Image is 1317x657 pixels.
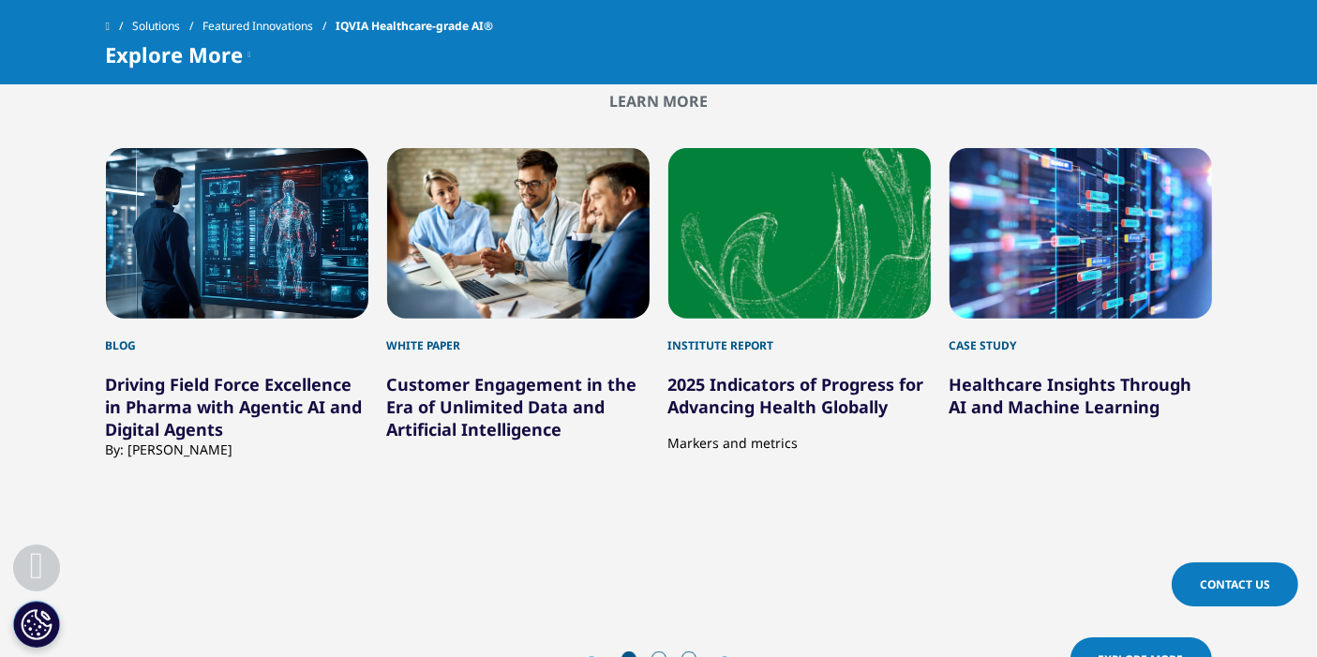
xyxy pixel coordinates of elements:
[106,440,368,458] div: By: [PERSON_NAME]
[106,319,368,354] div: Blog
[106,43,244,66] span: Explore More
[1200,576,1270,592] span: Contact Us
[950,148,1212,567] div: 4 / 12
[106,92,1212,111] h2: Learn More
[132,9,202,43] a: Solutions
[668,373,924,418] a: 2025 Indicators of Progress for Advancing Health Globally
[387,319,650,354] div: White Paper
[387,148,650,567] div: 2 / 12
[668,418,931,455] p: Markers and metrics
[950,373,1192,418] a: Healthcare Insights Through AI and Machine Learning
[668,148,931,567] div: 3 / 12
[106,148,368,567] div: 1 / 12
[387,373,637,440] a: Customer Engagement in the Era of Unlimited Data and Artificial Intelligence
[668,319,931,354] div: Institute Report
[106,373,363,440] a: Driving Field Force Excellence in Pharma with Agentic AI and Digital Agents
[950,319,1212,354] div: Case Study
[1172,562,1298,606] a: Contact Us
[336,9,493,43] span: IQVIA Healthcare-grade AI®
[202,9,336,43] a: Featured Innovations
[13,601,60,648] button: Cookies Settings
